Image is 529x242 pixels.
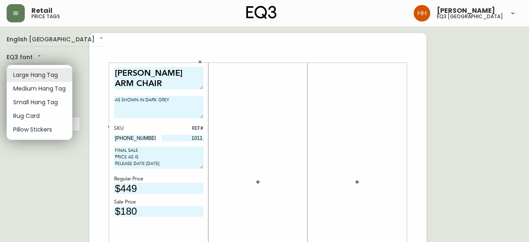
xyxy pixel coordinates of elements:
textarea: AS SHOWN IN DARK GREY [25,60,114,83]
li: Pillow Stickers [7,123,72,137]
li: Small Hang Tag [7,96,72,109]
textarea: [PERSON_NAME] ARM CHAIR [25,34,114,57]
li: Large Hang Tag [7,68,72,82]
li: Rug Card [7,109,72,123]
li: Medium Hang Tag [7,82,72,96]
